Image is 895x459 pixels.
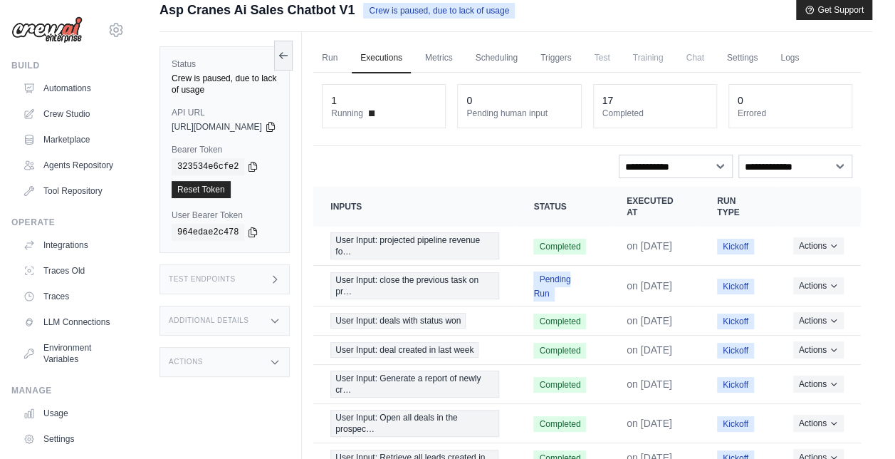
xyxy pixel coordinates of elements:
span: [URL][DOMAIN_NAME] [172,121,262,133]
span: User Input: Open all deals in the prospec… [330,410,499,437]
span: Kickoff [717,343,754,359]
span: User Input: close the previous task on pr… [330,272,499,299]
span: Kickoff [717,279,754,294]
span: Crew is paused, due to lack of usage [363,3,515,19]
a: Run [313,43,346,73]
dt: Pending human input [466,108,572,119]
button: Actions for execution [793,312,844,329]
div: Crew is paused, due to lack of usage [172,73,278,96]
th: Status [516,187,609,227]
a: View execution details for User Input [330,371,499,398]
th: Run Type [700,187,776,227]
span: User Input: deal created in last week [330,342,478,358]
span: Kickoff [717,314,754,329]
a: Traces [17,285,125,308]
div: Operate [11,217,125,228]
div: Build [11,60,125,71]
button: Actions for execution [793,376,844,393]
a: View execution details for User Input [330,313,499,329]
span: Chat is not available until the deployment is complete [677,43,712,72]
dt: Errored [738,108,843,119]
a: View execution details for User Input [330,232,499,259]
button: Actions for execution [793,341,844,359]
a: Marketplace [17,128,125,151]
span: Completed [533,314,586,329]
a: Environment Variables [17,336,125,371]
div: 1 [331,93,337,108]
h3: Additional Details [169,316,248,325]
a: Tool Repository [17,180,125,202]
span: Completed [533,416,586,432]
img: Logo [11,16,83,43]
button: Actions for execution [793,237,844,254]
label: Bearer Token [172,144,278,155]
button: Actions for execution [793,277,844,294]
span: Test [586,43,619,72]
time: September 1, 2025 at 11:32 IST [627,378,672,390]
a: Settings [718,43,766,73]
span: Kickoff [717,416,754,432]
span: Completed [533,239,586,254]
button: Actions for execution [793,415,844,432]
span: User Input: deals with status won [330,313,466,329]
span: User Input: projected pipeline revenue fo… [330,232,499,259]
div: 0 [738,93,743,108]
span: Completed [533,377,586,393]
a: Automations [17,77,125,100]
a: Metrics [417,43,461,73]
h3: Test Endpoints [169,275,236,284]
a: Traces Old [17,259,125,282]
a: View execution details for User Input [330,272,499,299]
a: Executions [352,43,411,73]
a: Scheduling [467,43,526,73]
span: Pending Run [533,272,570,301]
a: Settings [17,428,125,450]
span: Running [331,108,363,119]
label: API URL [172,107,278,118]
h3: Actions [169,358,203,366]
time: September 2, 2025 at 09:47 IST [627,315,672,326]
span: User Input: Generate a report of newly cr… [330,371,499,398]
span: Kickoff [717,377,754,393]
time: September 3, 2025 at 15:29 IST [627,240,672,252]
time: September 3, 2025 at 10:38 IST [627,280,672,292]
a: Crew Studio [17,103,125,125]
a: Logs [772,43,807,73]
a: Agents Repository [17,154,125,177]
a: Usage [17,402,125,425]
a: View execution details for User Input [330,342,499,358]
span: Completed [533,343,586,359]
div: 17 [602,93,614,108]
div: 0 [466,93,472,108]
span: Training is not available until the deployment is complete [624,43,672,72]
dt: Completed [602,108,708,119]
a: View execution details for User Input [330,410,499,437]
time: August 30, 2025 at 11:50 IST [627,418,672,429]
time: September 1, 2025 at 14:19 IST [627,344,672,356]
th: Executed at [609,187,700,227]
a: Reset Token [172,181,231,198]
code: 323534e6cfe2 [172,158,244,175]
a: Integrations [17,234,125,257]
label: Status [172,58,278,70]
label: User Bearer Token [172,210,278,221]
span: Kickoff [717,239,754,254]
a: Triggers [532,43,580,73]
div: Manage [11,385,125,396]
a: LLM Connections [17,311,125,334]
th: Inputs [313,187,516,227]
code: 964edae2c478 [172,224,244,241]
